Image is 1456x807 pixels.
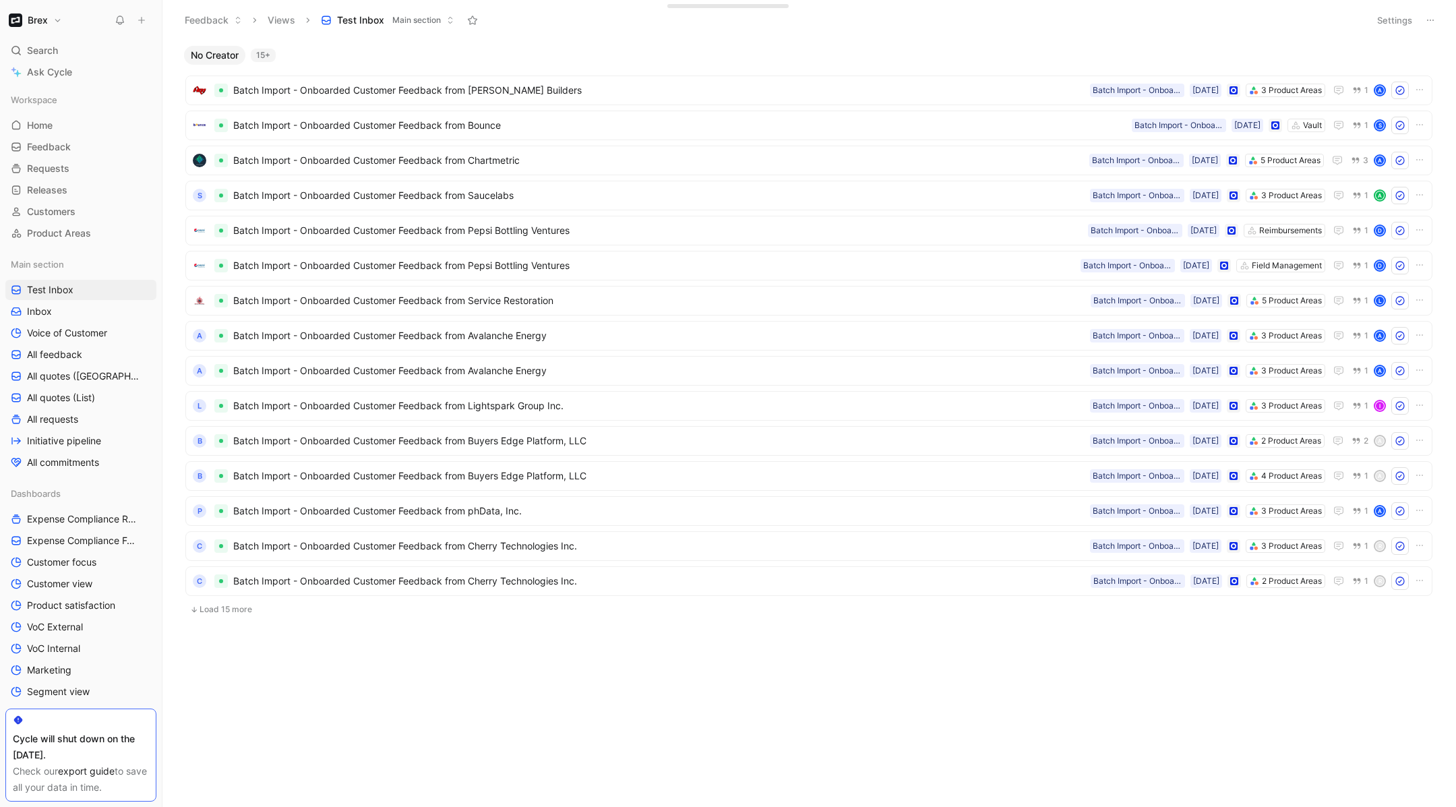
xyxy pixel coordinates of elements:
a: Inbox [5,301,156,322]
span: Batch Import - Onboarded Customer Feedback from Pepsi Bottling Ventures [233,222,1083,239]
span: Search [27,42,58,59]
div: [DATE] [1192,84,1219,97]
div: 3 Product Areas [1261,399,1322,413]
div: 3 Product Areas [1261,539,1322,553]
div: Batch Import - Onboarded Customer [1093,399,1182,413]
span: All feedback [27,348,82,361]
span: All quotes ([GEOGRAPHIC_DATA]) [27,369,141,383]
span: Requests [27,162,69,175]
button: No Creator [184,46,245,65]
span: Batch Import - Onboarded Customer Feedback from Service Restoration [233,293,1085,309]
div: Batch Import - Onboarded Customer [1093,294,1182,307]
a: All feedback [5,345,156,365]
a: CBatch Import - Onboarded Customer Feedback from Cherry Technologies Inc.2 Product Areas[DATE]Bat... [185,566,1432,596]
img: logo [193,154,206,167]
span: Batch Import - Onboarded Customer Feedback from Lightspark Group Inc. [233,398,1085,414]
button: Test InboxMain section [315,10,460,30]
span: Dashboards [11,487,61,500]
span: 1 [1364,121,1368,129]
a: Test Inbox [5,280,156,300]
span: Product satisfaction [27,599,115,612]
a: ABatch Import - Onboarded Customer Feedback from Avalanche Energy3 Product Areas[DATE]Batch Impor... [185,356,1432,386]
span: All quotes (List) [27,391,95,405]
a: logoBatch Import - Onboarded Customer Feedback from Service Restoration5 Product Areas[DATE]Batch... [185,286,1432,316]
span: Customer view [27,577,92,591]
div: C [193,574,206,588]
span: 1 [1364,86,1368,94]
span: Inbox [27,305,52,318]
div: Workspace [5,90,156,110]
span: Batch Import - Onboarded Customer Feedback from Chartmetric [233,152,1084,169]
a: Segment view [5,682,156,702]
span: 3 [1363,156,1368,165]
a: Expense Compliance Requests [5,509,156,529]
button: Settings [1371,11,1418,30]
div: A [1375,86,1385,95]
span: Batch Import - Onboarded Customer Feedback from phData, Inc. [233,503,1085,519]
div: D [1375,261,1385,270]
div: L [1375,296,1385,305]
a: All quotes (List) [5,388,156,408]
img: logo [193,259,206,272]
button: Load 15 more [185,601,1432,618]
img: Brex [9,13,22,27]
a: logoBatch Import - Onboarded Customer Feedback from [PERSON_NAME] Builders3 Product Areas[DATE]Ba... [185,76,1432,105]
span: Initiative pipeline [27,434,101,448]
span: Batch Import - Onboarded Customer Feedback from Cherry Technologies Inc. [233,538,1085,554]
span: VoC Internal [27,642,80,655]
a: Ask Cycle [5,62,156,82]
a: Requests [5,158,156,179]
div: Batch Import - Onboarded Customer [1134,119,1223,132]
span: Batch Import - Onboarded Customer Feedback from Avalanche Energy [233,363,1085,379]
div: DashboardsExpense Compliance RequestsExpense Compliance FeedbackCustomer focusCustomer viewProduc... [5,483,156,702]
div: R [1375,576,1385,586]
img: logo [193,294,206,307]
a: LBatch Import - Onboarded Customer Feedback from Lightspark Group Inc.3 Product Areas[DATE]Batch ... [185,391,1432,421]
div: A [193,329,206,342]
div: Search [5,40,156,61]
div: Batch Import - Onboarded Customer [1092,154,1181,167]
span: Test Inbox [27,283,73,297]
span: 1 [1364,367,1368,375]
div: I [1375,401,1385,411]
a: pBatch Import - Onboarded Customer Feedback from phData, Inc.3 Product Areas[DATE]Batch Import - ... [185,496,1432,526]
span: Customers [27,205,75,218]
div: [DATE] [1192,539,1219,553]
span: Test Inbox [337,13,384,27]
div: L [193,399,206,413]
span: 1 [1364,191,1368,200]
div: 5 Product Areas [1262,294,1322,307]
div: Batch Import - Onboarded Customer [1093,469,1182,483]
div: A [1375,366,1385,376]
span: Feedback [27,140,71,154]
span: Batch Import - Onboarded Customer Feedback from Pepsi Bottling Ventures [233,258,1075,274]
div: Batch Import - Onboarded Customer [1093,574,1182,588]
button: 1 [1349,469,1371,483]
div: A [193,364,206,378]
span: All commitments [27,456,99,469]
button: 1 [1349,574,1371,589]
span: Customer focus [27,556,96,569]
div: 3 Product Areas [1261,364,1322,378]
div: 3 Product Areas [1261,84,1322,97]
div: Dashboards [5,483,156,504]
img: logo [193,224,206,237]
div: [DATE] [1192,364,1219,378]
h1: Brex [28,14,48,26]
span: All requests [27,413,78,426]
button: 1 [1349,363,1371,378]
div: Batch Import - Onboarded Customer [1093,84,1182,97]
div: C [193,539,206,553]
div: A [1375,436,1385,446]
button: 1 [1349,539,1371,554]
div: 3 Product Areas [1261,189,1322,202]
div: A [1375,506,1385,516]
div: [DATE] [1190,224,1217,237]
button: 2 [1349,434,1371,448]
div: A [1375,156,1385,165]
span: 1 [1364,227,1368,235]
a: All commitments [5,452,156,473]
span: Segment view [27,685,90,698]
div: [DATE] [1192,504,1219,518]
img: logo [193,119,206,132]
